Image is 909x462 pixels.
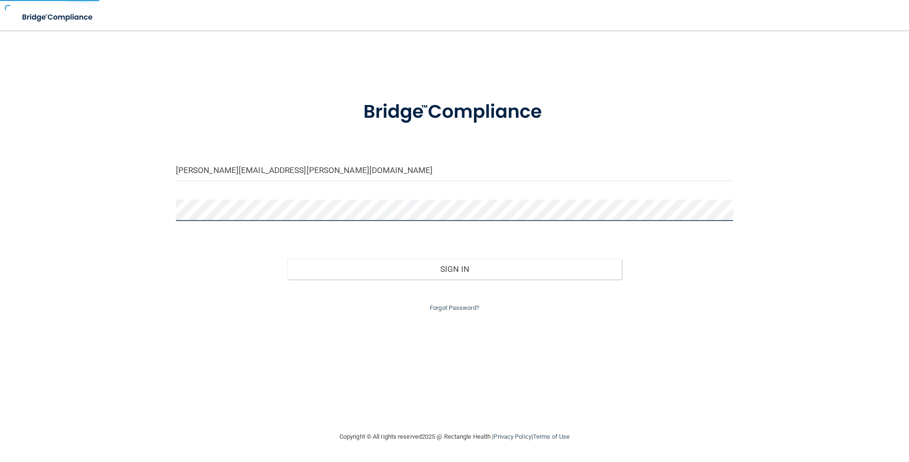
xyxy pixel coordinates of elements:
[176,160,734,181] input: Email
[493,433,531,440] a: Privacy Policy
[281,422,628,452] div: Copyright © All rights reserved 2025 @ Rectangle Health | |
[14,8,102,27] img: bridge_compliance_login_screen.278c3ca4.svg
[287,259,622,279] button: Sign In
[430,304,479,311] a: Forgot Password?
[533,433,570,440] a: Terms of Use
[344,87,565,137] img: bridge_compliance_login_screen.278c3ca4.svg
